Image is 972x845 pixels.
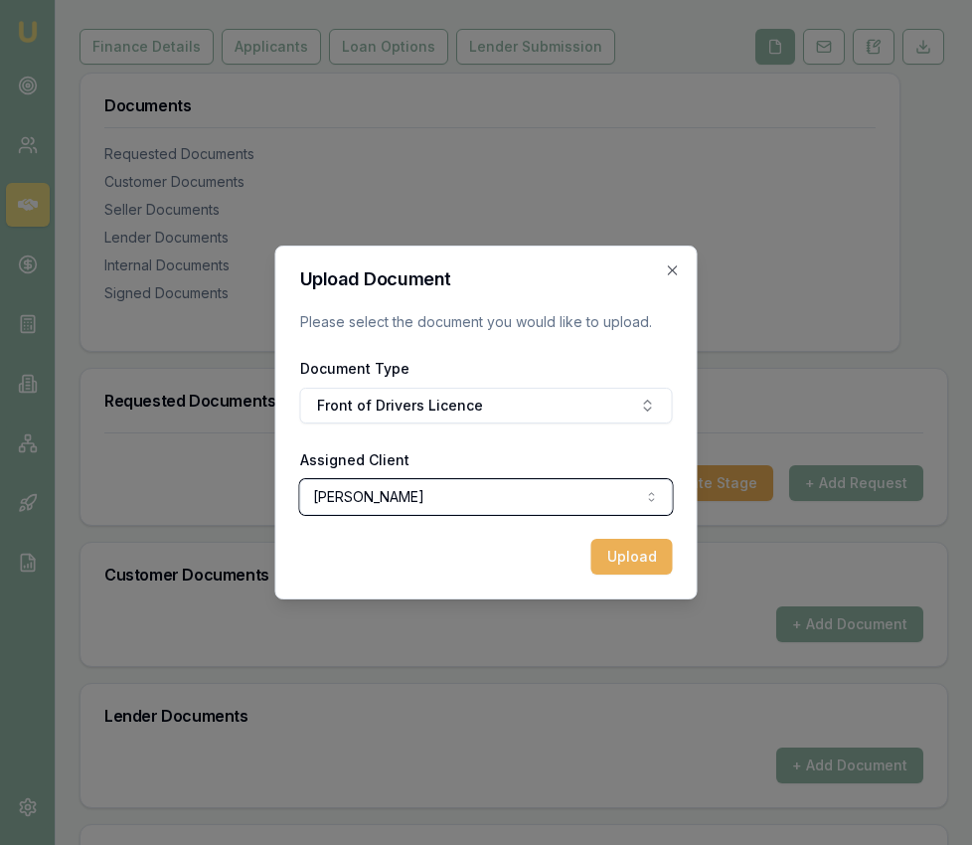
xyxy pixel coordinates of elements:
label: Document Type [300,360,409,377]
h2: Upload Document [300,270,673,288]
button: Upload [591,539,673,575]
p: Please select the document you would like to upload. [300,312,673,332]
button: Front of Drivers Licence [300,388,673,423]
label: Assigned Client [300,451,409,468]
